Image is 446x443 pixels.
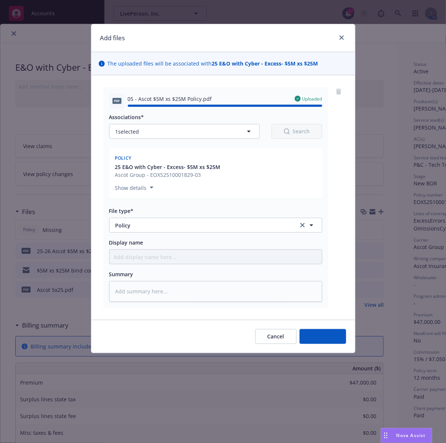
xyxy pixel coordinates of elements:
[110,250,322,264] input: Add display name here...
[381,428,390,443] div: Drag to move
[298,221,307,230] a: clear selection
[396,432,426,439] span: Nova Assist
[116,221,288,229] span: Policy
[109,239,143,246] span: Display name
[381,428,432,443] button: Nova Assist
[109,218,322,233] button: Policyclear selection
[109,271,133,278] span: Summary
